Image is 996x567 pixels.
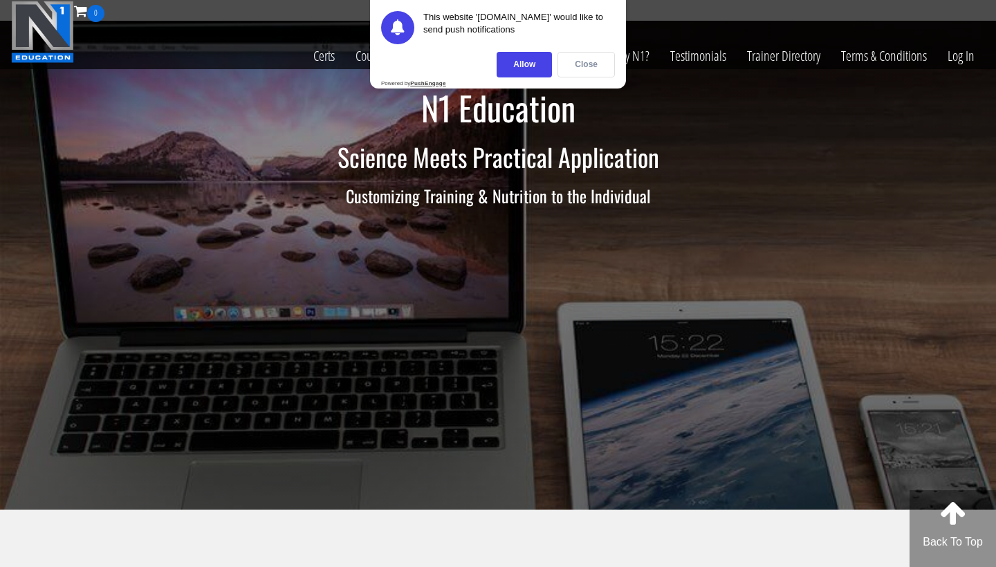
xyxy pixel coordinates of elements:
div: Powered by [381,80,446,86]
img: n1-education [11,1,74,63]
a: Course List [345,22,414,90]
div: This website '[DOMAIN_NAME]' would like to send push notifications [423,11,615,44]
a: Certs [303,22,345,90]
div: Close [557,52,615,77]
h2: Science Meets Practical Application [93,143,903,171]
strong: PushEngage [410,80,445,86]
a: Why N1? [599,22,660,90]
h1: N1 Education [93,90,903,127]
div: Allow [497,52,552,77]
h3: Customizing Training & Nutrition to the Individual [93,187,903,205]
a: Testimonials [660,22,737,90]
a: Log In [937,22,985,90]
a: Trainer Directory [737,22,831,90]
a: 0 [74,1,104,20]
a: Terms & Conditions [831,22,937,90]
span: 0 [87,5,104,22]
